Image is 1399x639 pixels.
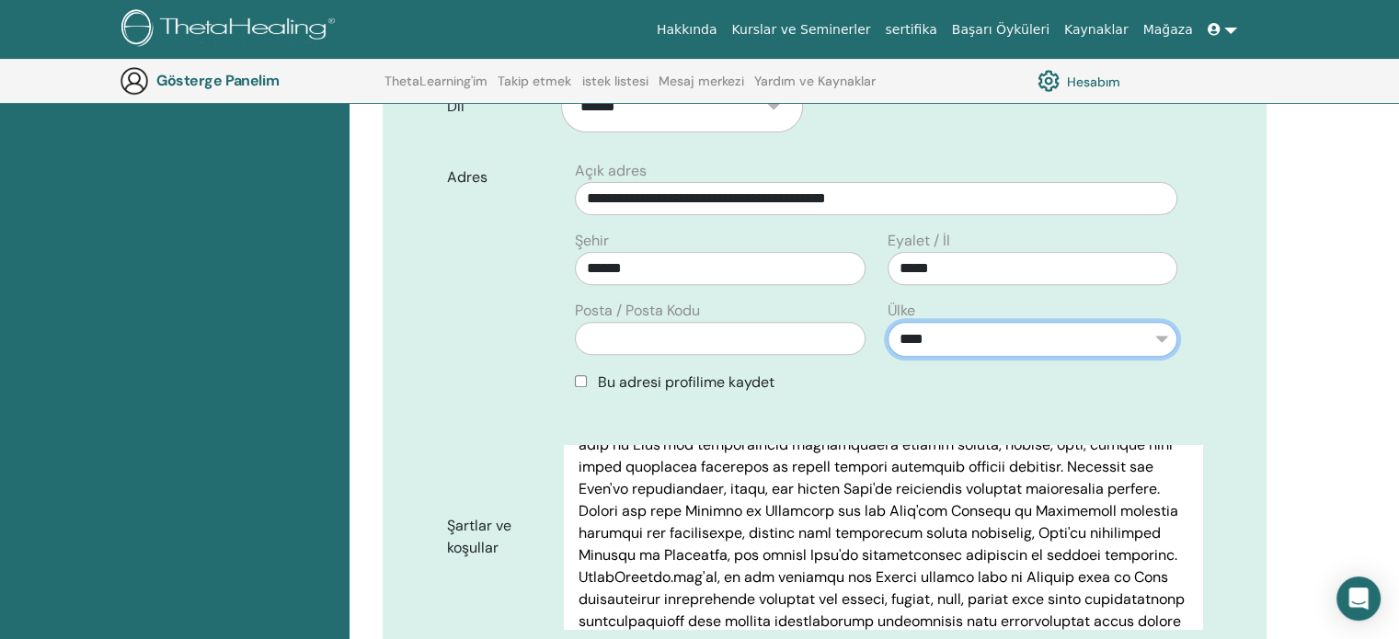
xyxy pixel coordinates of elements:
[575,231,609,250] font: Şehir
[952,22,1049,37] font: Başarı Öyküleri
[582,73,648,89] font: istek listesi
[659,73,744,89] font: Mesaj merkezi
[888,231,950,250] font: Eyalet / İl
[724,13,877,47] a: Kurslar ve Seminerler
[447,167,487,187] font: Adres
[1038,65,1060,97] img: cog.svg
[498,74,571,103] a: Takip etmek
[582,74,648,103] a: istek listesi
[384,74,487,103] a: ThetaLearning'im
[1064,22,1129,37] font: Kaynaklar
[1142,22,1192,37] font: Mağaza
[120,66,149,96] img: generic-user-icon.jpg
[156,71,279,90] font: Gösterge Panelim
[121,9,341,51] img: logo.png
[598,372,774,392] font: Bu adresi profilime kaydet
[888,301,915,320] font: Ülke
[754,73,876,89] font: Yardım ve Kaynaklar
[754,74,876,103] a: Yardım ve Kaynaklar
[447,97,464,116] font: Dil
[447,516,511,557] font: Şartlar ve koşullar
[384,73,487,89] font: ThetaLearning'im
[945,13,1057,47] a: Başarı Öyküleri
[731,22,870,37] font: Kurslar ve Seminerler
[877,13,944,47] a: sertifika
[1057,13,1136,47] a: Kaynaklar
[1135,13,1199,47] a: Mağaza
[659,74,744,103] a: Mesaj merkezi
[575,301,700,320] font: Posta / Posta Kodu
[1067,74,1120,90] font: Hesabım
[575,161,647,180] font: Açık adres
[498,73,571,89] font: Takip etmek
[1336,576,1381,621] div: Open Intercom Messenger
[649,13,725,47] a: Hakkında
[657,22,717,37] font: Hakkında
[1038,65,1120,97] a: Hesabım
[885,22,936,37] font: sertifika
